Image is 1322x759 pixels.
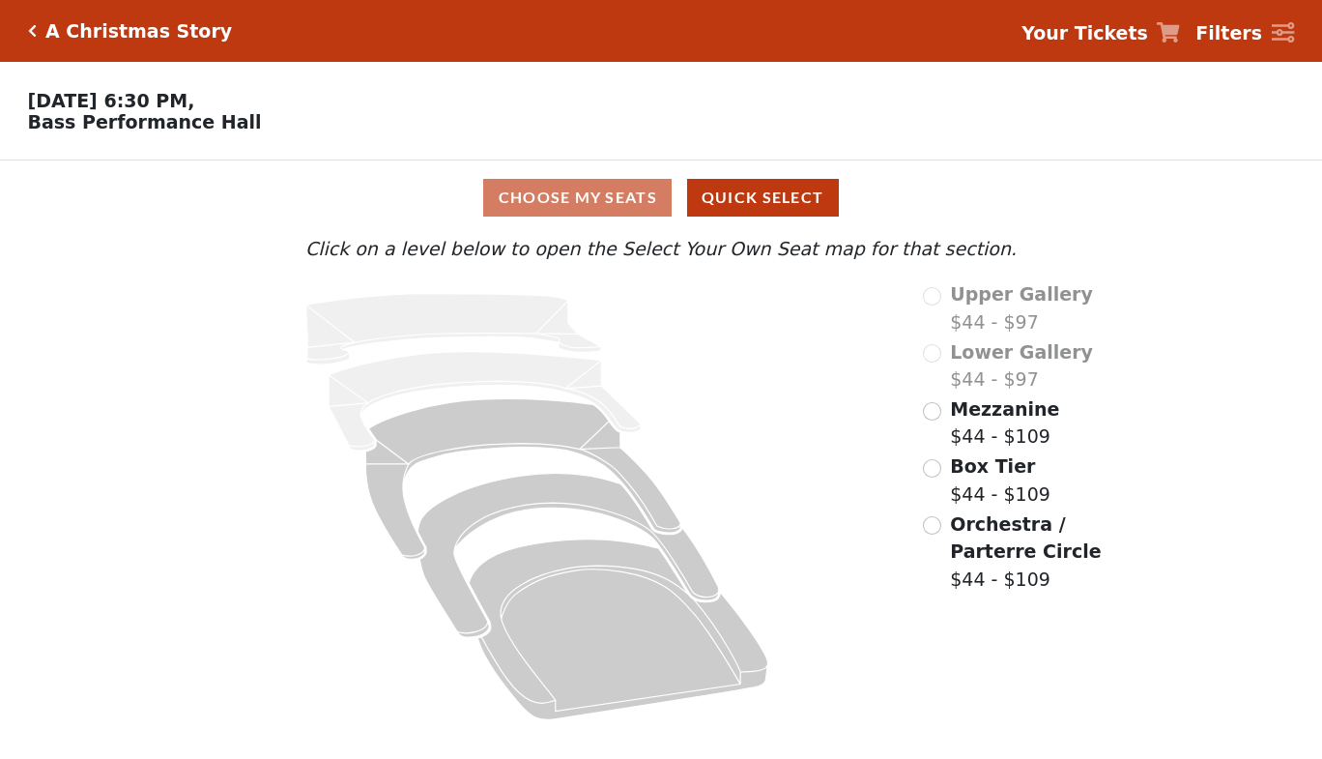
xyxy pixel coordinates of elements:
[28,24,37,38] a: Click here to go back to filters
[1021,22,1148,44] strong: Your Tickets
[950,455,1035,477] span: Box Tier
[950,280,1093,336] label: $44 - $97
[950,513,1101,563] span: Orchestra / Parterre Circle
[45,20,232,43] h5: A Christmas Story
[1195,19,1294,47] a: Filters
[179,235,1143,263] p: Click on a level below to open the Select Your Own Seat map for that section.
[469,540,768,720] path: Orchestra / Parterre Circle - Seats Available: 205
[1021,19,1180,47] a: Your Tickets
[950,395,1059,451] label: $44 - $109
[950,398,1059,420] span: Mezzanine
[687,179,839,217] button: Quick Select
[950,338,1093,394] label: $44 - $97
[950,283,1093,305] span: Upper Gallery
[950,341,1093,363] span: Lower Gallery
[950,511,1143,594] label: $44 - $109
[950,452,1050,508] label: $44 - $109
[1195,22,1262,44] strong: Filters
[329,352,641,451] path: Lower Gallery - Seats Available: 0
[306,294,601,365] path: Upper Gallery - Seats Available: 0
